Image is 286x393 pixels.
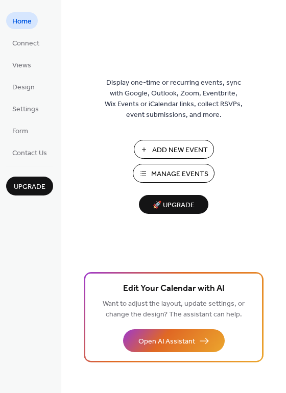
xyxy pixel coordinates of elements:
[6,12,38,29] a: Home
[6,144,53,161] a: Contact Us
[6,56,37,73] a: Views
[12,148,47,159] span: Contact Us
[12,16,32,27] span: Home
[145,199,202,212] span: 🚀 Upgrade
[12,38,39,49] span: Connect
[138,336,195,347] span: Open AI Assistant
[6,122,34,139] a: Form
[103,297,245,322] span: Want to adjust the layout, update settings, or change the design? The assistant can help.
[123,329,225,352] button: Open AI Assistant
[14,182,45,192] span: Upgrade
[151,169,208,180] span: Manage Events
[6,177,53,195] button: Upgrade
[12,104,39,115] span: Settings
[12,126,28,137] span: Form
[12,82,35,93] span: Design
[139,195,208,214] button: 🚀 Upgrade
[105,78,243,120] span: Display one-time or recurring events, sync with Google, Outlook, Zoom, Eventbrite, Wix Events or ...
[12,60,31,71] span: Views
[123,282,225,296] span: Edit Your Calendar with AI
[6,78,41,95] a: Design
[6,34,45,51] a: Connect
[134,140,214,159] button: Add New Event
[152,145,208,156] span: Add New Event
[133,164,214,183] button: Manage Events
[6,100,45,117] a: Settings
